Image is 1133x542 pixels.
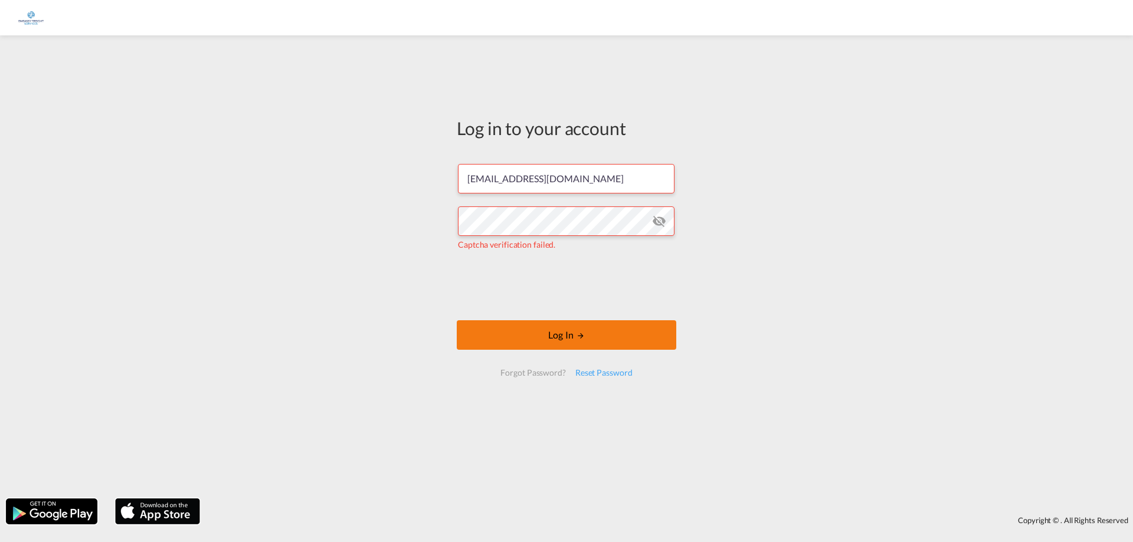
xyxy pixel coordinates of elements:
[458,164,674,193] input: Enter email/phone number
[652,214,666,228] md-icon: icon-eye-off
[457,116,676,140] div: Log in to your account
[477,262,656,308] iframe: reCAPTCHA
[206,510,1133,530] div: Copyright © . All Rights Reserved
[571,362,637,383] div: Reset Password
[114,497,201,525] img: apple.png
[496,362,570,383] div: Forgot Password?
[457,320,676,350] button: LOGIN
[18,5,44,31] img: 6a2c35f0b7c411ef99d84d375d6e7407.jpg
[5,497,99,525] img: google.png
[458,239,555,249] span: Captcha verification failed.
